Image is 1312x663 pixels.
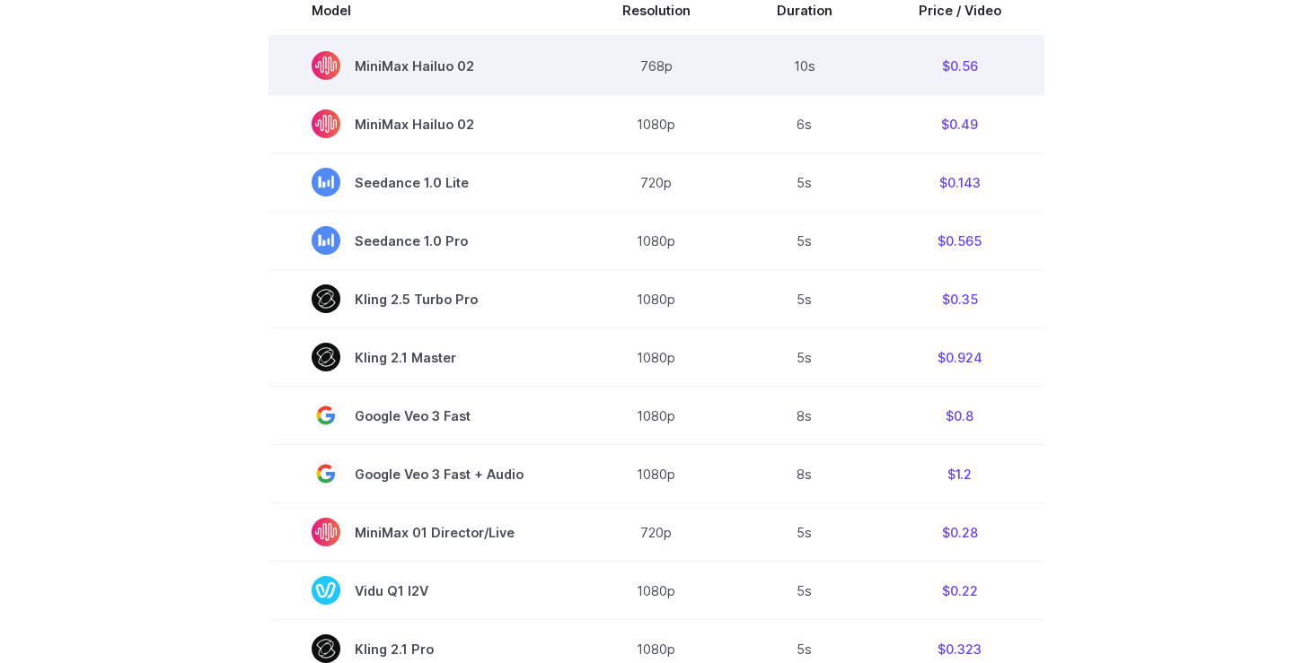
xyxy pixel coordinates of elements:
td: 5s [734,212,876,270]
td: 1080p [579,562,734,620]
td: 5s [734,270,876,328]
td: $0.49 [876,95,1044,153]
td: 1080p [579,212,734,270]
td: 1080p [579,95,734,153]
td: 5s [734,562,876,620]
span: MiniMax Hailuo 02 [312,51,536,80]
span: Kling 2.1 Pro [312,634,536,663]
td: $0.28 [876,503,1044,562]
span: Seedance 1.0 Lite [312,168,536,196]
span: MiniMax 01 Director/Live [312,518,536,546]
td: 5s [734,153,876,212]
span: Google Veo 3 Fast + Audio [312,459,536,488]
span: Vidu Q1 I2V [312,576,536,605]
td: 1080p [579,387,734,445]
td: 5s [734,503,876,562]
td: 720p [579,503,734,562]
td: $0.8 [876,387,1044,445]
td: 8s [734,387,876,445]
td: $0.22 [876,562,1044,620]
td: 5s [734,328,876,387]
td: 720p [579,153,734,212]
td: 6s [734,95,876,153]
td: 1080p [579,328,734,387]
td: 768p [579,36,734,95]
td: $0.924 [876,328,1044,387]
td: 1080p [579,445,734,503]
td: $0.143 [876,153,1044,212]
td: 10s [734,36,876,95]
td: 1080p [579,270,734,328]
td: 8s [734,445,876,503]
span: Seedance 1.0 Pro [312,226,536,255]
span: Kling 2.1 Master [312,343,536,371]
td: $1.2 [876,445,1044,503]
td: $0.35 [876,270,1044,328]
td: $0.56 [876,36,1044,95]
td: $0.565 [876,212,1044,270]
span: MiniMax Hailuo 02 [312,109,536,138]
span: Kling 2.5 Turbo Pro [312,284,536,313]
span: Google Veo 3 Fast [312,401,536,430]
